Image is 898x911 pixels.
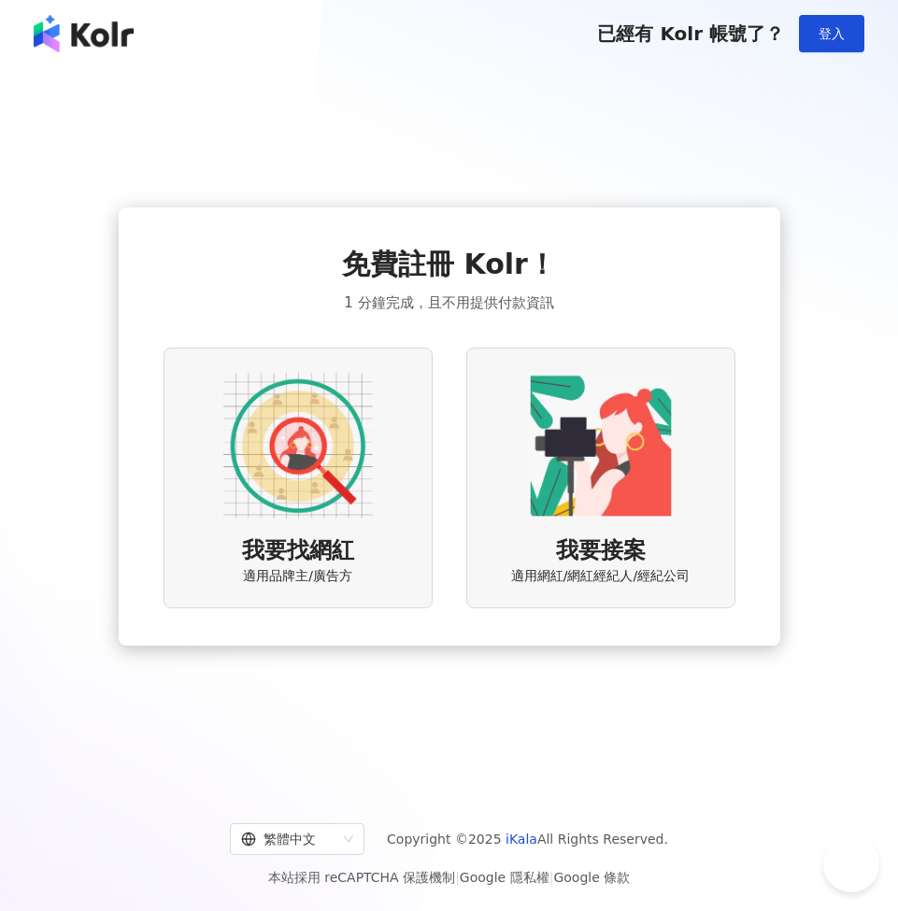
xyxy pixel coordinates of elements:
img: logo [34,15,134,52]
span: 1 分鐘完成，且不用提供付款資訊 [344,292,553,314]
a: iKala [506,832,537,847]
span: 登入 [819,26,845,41]
a: Google 條款 [553,870,630,885]
span: 適用品牌主/廣告方 [243,567,352,586]
span: | [455,870,460,885]
span: 我要接案 [556,535,646,567]
iframe: Help Scout Beacon - Open [823,836,879,892]
a: Google 隱私權 [460,870,549,885]
span: Copyright © 2025 All Rights Reserved. [387,828,668,850]
div: 繁體中文 [241,824,336,854]
img: AD identity option [223,371,373,520]
span: 我要找網紅 [242,535,354,567]
span: 已經有 Kolr 帳號了？ [597,22,784,45]
span: | [549,870,554,885]
span: 本站採用 reCAPTCHA 保護機制 [268,866,630,889]
img: KOL identity option [526,371,676,520]
span: 適用網紅/網紅經紀人/經紀公司 [511,567,690,586]
button: 登入 [799,15,864,52]
span: 免費註冊 Kolr！ [342,245,556,284]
